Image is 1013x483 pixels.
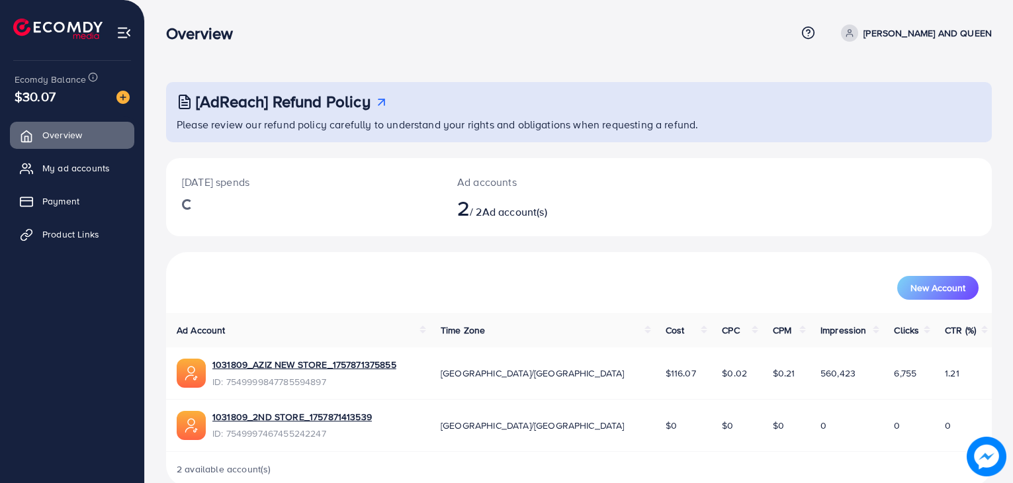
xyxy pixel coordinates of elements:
span: My ad accounts [42,161,110,175]
span: $0.02 [722,367,747,380]
span: $116.07 [666,367,696,380]
h3: Overview [166,24,243,43]
img: logo [13,19,103,39]
span: $0.21 [773,367,795,380]
span: New Account [910,283,965,292]
a: Overview [10,122,134,148]
button: New Account [897,276,979,300]
span: [GEOGRAPHIC_DATA]/[GEOGRAPHIC_DATA] [441,419,625,432]
span: Ad account(s) [482,204,547,219]
p: Ad accounts [457,174,632,190]
span: $30.07 [15,87,56,106]
span: 6,755 [894,367,916,380]
a: [PERSON_NAME] AND QUEEN [836,24,992,42]
p: Please review our refund policy carefully to understand your rights and obligations when requesti... [177,116,984,132]
span: $0 [773,419,784,432]
span: $0 [722,419,733,432]
span: 560,423 [820,367,856,380]
span: CTR (%) [945,324,976,337]
h2: / 2 [457,195,632,220]
span: Product Links [42,228,99,241]
a: My ad accounts [10,155,134,181]
span: Clicks [894,324,919,337]
span: 0 [820,419,826,432]
img: image [967,437,1006,476]
span: 0 [894,419,900,432]
span: Time Zone [441,324,485,337]
p: [DATE] spends [182,174,425,190]
span: ID: 7549997467455242247 [212,427,372,440]
span: ID: 7549999847785594897 [212,375,396,388]
img: ic-ads-acc.e4c84228.svg [177,411,206,440]
h3: [AdReach] Refund Policy [196,92,371,111]
span: 0 [945,419,951,432]
span: 2 [457,193,470,223]
img: ic-ads-acc.e4c84228.svg [177,359,206,388]
span: Ecomdy Balance [15,73,86,86]
span: Overview [42,128,82,142]
img: image [116,91,130,104]
span: Cost [666,324,685,337]
span: Impression [820,324,867,337]
a: Payment [10,188,134,214]
span: CPM [773,324,791,337]
span: CPC [722,324,739,337]
a: Product Links [10,221,134,247]
span: $0 [666,419,677,432]
p: [PERSON_NAME] AND QUEEN [863,25,992,41]
a: 1031809_AZIZ NEW STORE_1757871375855 [212,358,396,371]
span: Ad Account [177,324,226,337]
span: [GEOGRAPHIC_DATA]/[GEOGRAPHIC_DATA] [441,367,625,380]
img: menu [116,25,132,40]
span: Payment [42,195,79,208]
span: 2 available account(s) [177,462,271,476]
a: 1031809_2ND STORE_1757871413539 [212,410,372,423]
span: 1.21 [945,367,959,380]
